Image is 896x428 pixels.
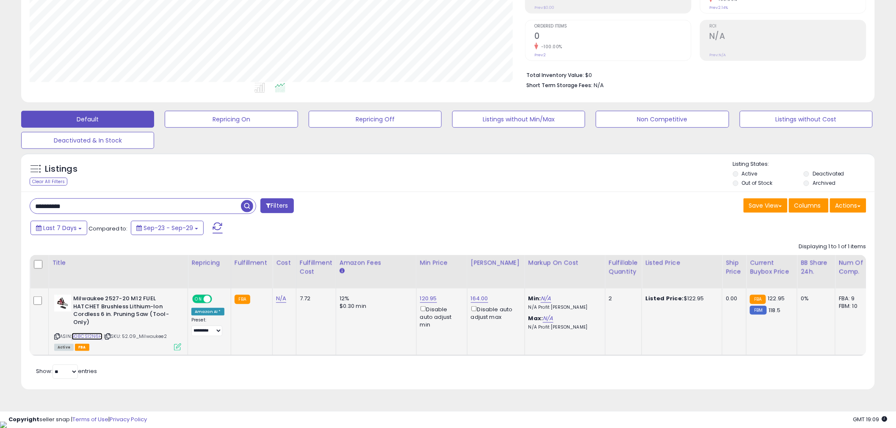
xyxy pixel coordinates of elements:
[534,24,691,29] span: Ordered Items
[709,5,728,10] small: Prev: 2.14%
[813,179,835,187] label: Archived
[260,198,293,213] button: Filters
[609,258,638,276] div: Fulfillable Quantity
[144,224,193,232] span: Sep-23 - Sep-29
[709,24,866,29] span: ROI
[21,111,154,128] button: Default
[276,258,293,267] div: Cost
[538,44,562,50] small: -100.00%
[645,295,716,302] div: $122.95
[300,258,332,276] div: Fulfillment Cost
[54,295,71,312] img: 3191Ddv57xL._SL40_.jpg
[420,258,464,267] div: Min Price
[30,178,67,186] div: Clear All Filters
[72,333,102,340] a: B08CS12N6H
[750,295,766,304] small: FBA
[110,415,147,423] a: Privacy Policy
[30,221,87,235] button: Last 7 Days
[750,258,794,276] div: Current Buybox Price
[36,367,97,375] span: Show: entries
[769,306,781,314] span: 118.5
[43,224,77,232] span: Last 7 Days
[528,324,599,330] p: N/A Profit [PERSON_NAME]
[534,52,546,58] small: Prev: 2
[839,295,867,302] div: FBA: 9
[471,305,518,321] div: Disable auto adjust max
[789,198,829,213] button: Columns
[742,179,773,187] label: Out of Stock
[340,258,413,267] div: Amazon Fees
[471,258,521,267] div: [PERSON_NAME]
[340,267,345,275] small: Amazon Fees.
[420,305,461,329] div: Disable auto adjust min
[853,415,888,423] span: 2025-10-7 19:09 GMT
[191,258,227,267] div: Repricing
[191,308,224,316] div: Amazon AI *
[528,258,602,267] div: Markup on Cost
[839,258,870,276] div: Num of Comp.
[75,344,89,351] span: FBA
[733,160,875,168] p: Listing States:
[52,258,184,267] div: Title
[131,221,204,235] button: Sep-23 - Sep-29
[526,71,584,79] b: Total Inventory Value:
[300,295,329,302] div: 7.72
[471,294,488,303] a: 164.00
[165,111,298,128] button: Repricing On
[54,295,181,350] div: ASIN:
[594,81,604,89] span: N/A
[54,344,74,351] span: All listings currently available for purchase on Amazon
[309,111,442,128] button: Repricing Off
[276,294,286,303] a: N/A
[420,294,437,303] a: 120.95
[235,258,269,267] div: Fulfillment
[740,111,873,128] button: Listings without Cost
[801,258,832,276] div: BB Share 24h.
[528,294,541,302] b: Min:
[528,305,599,310] p: N/A Profit [PERSON_NAME]
[528,314,543,322] b: Max:
[340,302,410,310] div: $0.30 min
[534,31,691,43] h2: 0
[709,52,726,58] small: Prev: N/A
[340,295,410,302] div: 12%
[830,198,866,213] button: Actions
[211,296,224,303] span: OFF
[526,82,592,89] b: Short Term Storage Fees:
[744,198,788,213] button: Save View
[8,416,147,424] div: seller snap | |
[73,295,176,328] b: Milwaukee 2527-20 M12 FUEL HATCHET Brushless Lithium-Ion Cordless 6 in. Pruning Saw (Tool-Only)
[191,317,224,336] div: Preset:
[726,258,743,276] div: Ship Price
[742,170,758,177] label: Active
[645,294,684,302] b: Listed Price:
[193,296,204,303] span: ON
[645,258,719,267] div: Listed Price
[526,69,860,80] li: $0
[8,415,39,423] strong: Copyright
[452,111,585,128] button: Listings without Min/Max
[709,31,866,43] h2: N/A
[541,294,551,303] a: N/A
[813,170,844,177] label: Deactivated
[596,111,729,128] button: Non Competitive
[750,306,766,315] small: FBM
[609,295,635,302] div: 2
[534,5,554,10] small: Prev: $0.00
[839,302,867,310] div: FBM: 10
[768,294,785,302] span: 122.95
[45,163,77,175] h5: Listings
[799,243,866,251] div: Displaying 1 to 1 of 1 items
[543,314,553,323] a: N/A
[72,415,108,423] a: Terms of Use
[794,201,821,210] span: Columns
[21,132,154,149] button: Deactivated & In Stock
[801,295,829,302] div: 0%
[726,295,740,302] div: 0.00
[104,333,167,340] span: | SKU: 52.09_Milwaukee2
[235,295,250,304] small: FBA
[88,225,127,233] span: Compared to:
[525,255,605,288] th: The percentage added to the cost of goods (COGS) that forms the calculator for Min & Max prices.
